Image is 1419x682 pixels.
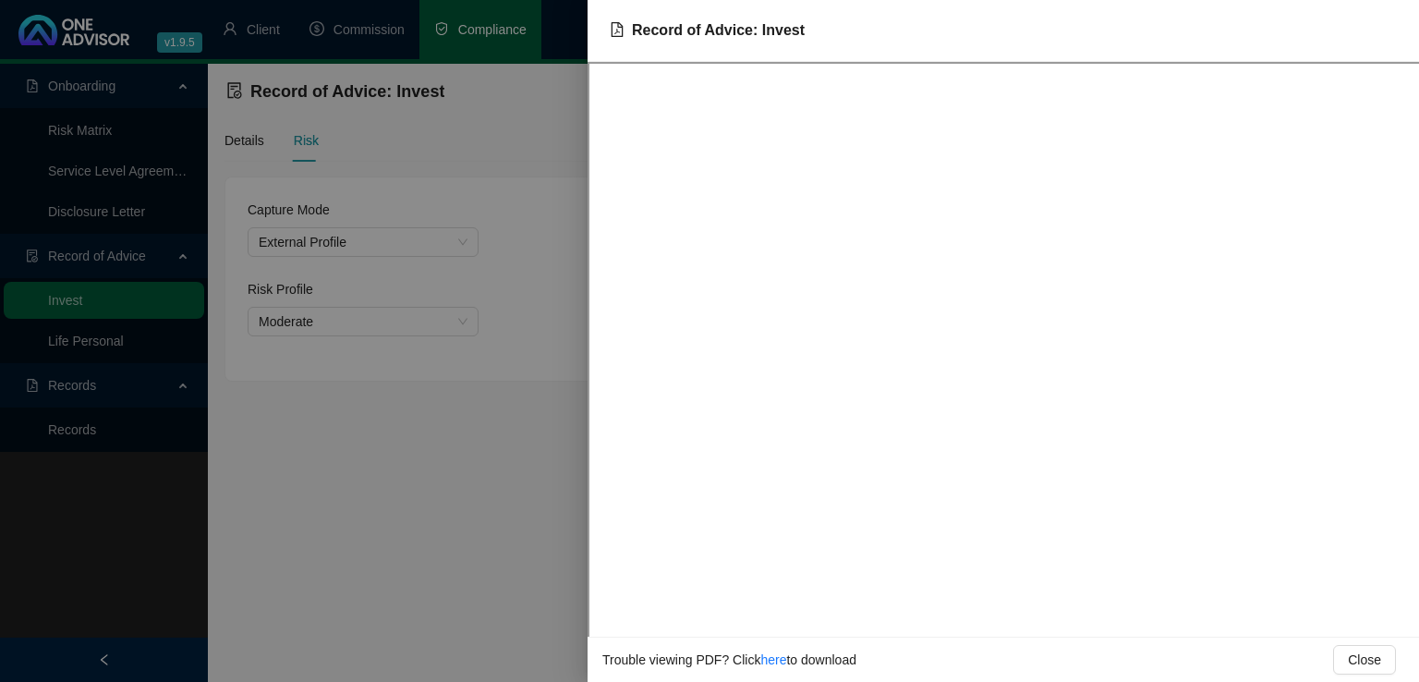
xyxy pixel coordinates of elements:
[632,22,805,38] span: Record of Advice: Invest
[786,652,856,667] span: to download
[1348,650,1381,670] span: Close
[602,652,760,667] span: Trouble viewing PDF? Click
[610,22,625,37] span: file-pdf
[760,652,786,667] a: here
[1333,645,1396,675] button: Close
